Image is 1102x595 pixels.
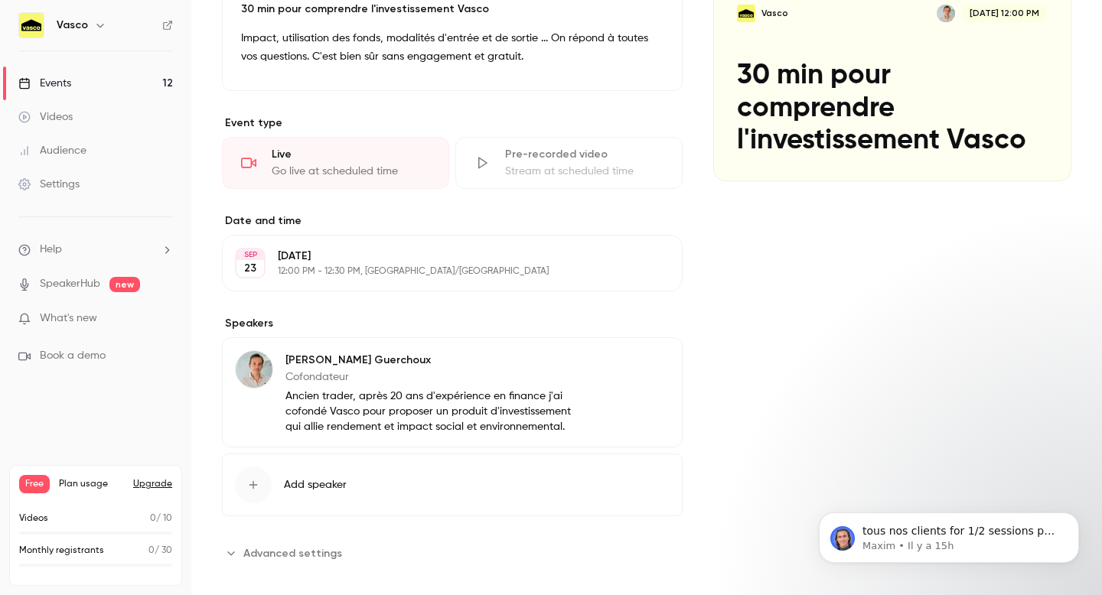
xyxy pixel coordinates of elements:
span: Aide [243,515,267,526]
div: Mathieu Guerchoux[PERSON_NAME] GuerchouxCofondateurAncien trader, après 20 ans d'expérience en fi... [222,337,683,447]
img: logo [31,29,55,54]
span: What's new [40,311,97,327]
p: Bonjour 👋 [31,109,275,135]
div: Profile image for Maximtous nos clients for 1/2 sessions par semaine répétés toutes les semainesM... [16,229,290,285]
p: Cofondateur [285,369,583,385]
p: / 30 [148,544,172,558]
div: Manage the live webinar [31,425,256,441]
div: Settings [18,177,80,192]
img: Profile image for Maxim [222,24,253,55]
span: Trouver une réponse [31,390,156,406]
span: Free [19,475,50,493]
p: Impact, utilisation des fonds, modalités d'entrée et de sortie ... On répond à toutes vos questio... [241,29,663,66]
p: Videos [19,512,48,525]
section: Advanced settings [222,541,683,565]
button: Aide [204,477,306,538]
p: Ancien trader, après 20 ans d'expérience en finance j'ai cofondé Vasco pour proposer un produit d... [285,389,583,434]
img: Profile image for Maxim [31,242,62,272]
div: Pre-recorded video [505,147,663,162]
button: Add speaker [222,454,683,516]
p: Comment pouvons-nous vous aider ? [31,135,275,187]
button: Trouver une réponse [22,382,284,413]
a: SpeakerHub [40,276,100,292]
div: Stream at scheduled time [505,164,663,179]
img: Mathieu Guerchoux [236,351,272,388]
div: Pre-recorded videoStream at scheduled time [455,137,683,189]
span: Help [40,242,62,258]
span: Advanced settings [243,545,342,561]
span: Add speaker [284,477,347,493]
li: help-dropdown-opener [18,242,173,258]
div: Message récent [31,219,275,235]
img: Vasco [19,13,44,37]
button: Upgrade [133,478,172,490]
img: Profile image for Karim [193,24,223,55]
span: Book a demo [40,348,106,364]
p: Monthly registrants [19,544,104,558]
label: Date and time [222,213,683,229]
span: Plan usage [59,478,124,490]
h6: Vasco [57,18,88,33]
button: Advanced settings [222,541,351,565]
img: Profile image for Salim [164,24,194,55]
div: Go live at scheduled time [272,164,430,179]
div: LiveGo live at scheduled time [222,137,449,189]
div: Step 4 - Contact Management Overview [22,447,284,476]
p: 12:00 PM - 12:30 PM, [GEOGRAPHIC_DATA]/[GEOGRAPHIC_DATA] [278,265,602,278]
p: / 10 [150,512,172,525]
div: Audience [18,143,86,158]
span: Conversations [115,515,191,526]
div: Videos [18,109,73,125]
p: 30 min pour comprendre l'investissement Vasco [241,2,663,17]
span: 0 [150,514,156,523]
div: • Il y a 15h [106,257,162,273]
div: Step 4 - Contact Management Overview [31,454,256,470]
button: Conversations [102,477,204,538]
div: Live [272,147,430,162]
div: Envoyez-nous un messageNous répondons généralement dans un délai de quelques minutes [15,294,291,368]
div: Fermer [263,24,291,52]
label: Speakers [222,316,683,331]
div: SEP [236,249,264,260]
span: new [109,277,140,292]
div: Nous répondons généralement dans un délai de quelques minutes [31,323,256,355]
div: Maxim [68,257,103,273]
div: Message récentProfile image for Maximtous nos clients for 1/2 sessions par semaine répétés toutes... [15,206,291,286]
p: Event type [222,115,683,131]
iframe: Intercom notifications message [796,480,1102,587]
div: Events [18,76,71,91]
span: 0 [148,546,155,555]
span: tous nos clients for 1/2 sessions par semaine répétés toutes les semaines [68,242,515,255]
p: 23 [244,261,256,276]
p: [DATE] [278,249,602,264]
div: Manage the live webinar [22,419,284,447]
p: [PERSON_NAME] Guerchoux [285,353,583,368]
div: Envoyez-nous un message [31,307,256,323]
span: Accueil [29,515,73,526]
